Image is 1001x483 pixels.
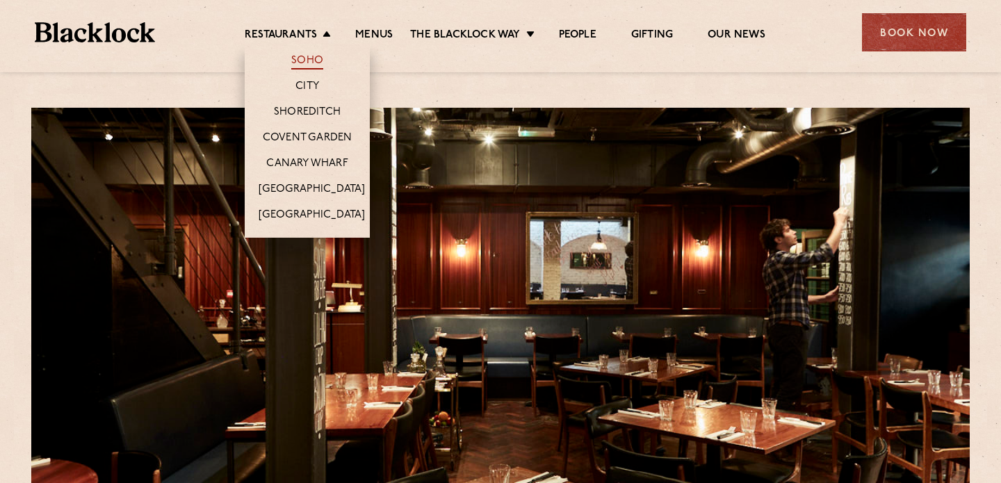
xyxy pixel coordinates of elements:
[291,54,323,69] a: Soho
[559,28,596,44] a: People
[355,28,393,44] a: Menus
[631,28,673,44] a: Gifting
[266,157,348,172] a: Canary Wharf
[259,183,365,198] a: [GEOGRAPHIC_DATA]
[245,28,317,44] a: Restaurants
[410,28,520,44] a: The Blacklock Way
[274,106,341,121] a: Shoreditch
[35,22,155,42] img: BL_Textured_Logo-footer-cropped.svg
[862,13,966,51] div: Book Now
[295,80,319,95] a: City
[259,208,365,224] a: [GEOGRAPHIC_DATA]
[708,28,765,44] a: Our News
[263,131,352,147] a: Covent Garden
